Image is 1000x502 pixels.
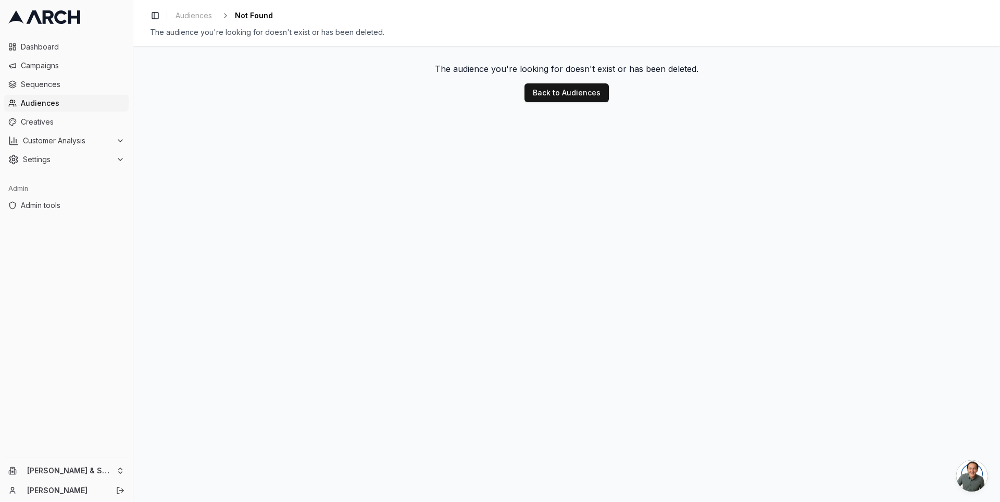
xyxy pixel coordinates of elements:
span: Sequences [21,79,124,90]
nav: breadcrumb [171,8,273,23]
div: Open chat [956,460,988,492]
span: [PERSON_NAME] & Sons [27,466,112,475]
span: Audiences [21,98,124,108]
p: The audience you're looking for doesn't exist or has been deleted. [435,63,698,75]
a: Campaigns [4,57,129,74]
a: Audiences [171,8,216,23]
span: Admin tools [21,200,124,211]
a: Admin tools [4,197,129,214]
div: Admin [4,180,129,197]
span: Audiences [176,10,212,21]
button: Customer Analysis [4,132,129,149]
button: Back to Audiences [524,83,609,102]
span: Not Found [235,10,273,21]
span: Creatives [21,117,124,127]
a: Dashboard [4,39,129,55]
button: Log out [113,483,128,498]
a: [PERSON_NAME] [27,485,105,496]
a: Creatives [4,114,129,130]
button: [PERSON_NAME] & Sons [4,462,129,479]
span: Campaigns [21,60,124,71]
span: Dashboard [21,42,124,52]
span: Customer Analysis [23,136,112,146]
button: Settings [4,151,129,168]
a: Audiences [4,95,129,112]
span: Settings [23,154,112,165]
a: Sequences [4,76,129,93]
div: The audience you're looking for doesn't exist or has been deleted. [150,27,983,38]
